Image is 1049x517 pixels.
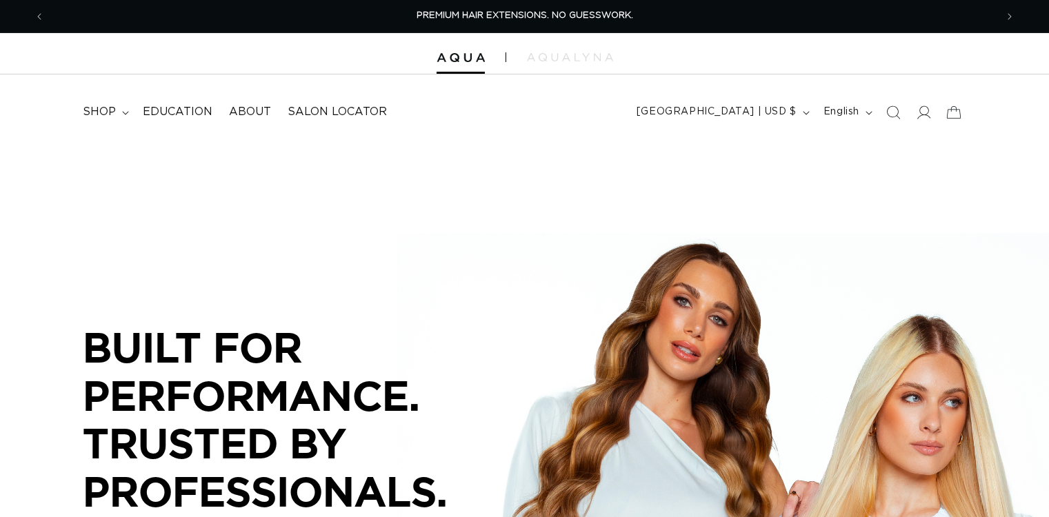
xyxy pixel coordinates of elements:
[815,99,878,125] button: English
[878,97,908,128] summary: Search
[527,53,613,61] img: aqualyna.com
[437,53,485,63] img: Aqua Hair Extensions
[823,105,859,119] span: English
[995,3,1025,30] button: Next announcement
[143,105,212,119] span: Education
[229,105,271,119] span: About
[83,323,497,515] p: BUILT FOR PERFORMANCE. TRUSTED BY PROFESSIONALS.
[628,99,815,125] button: [GEOGRAPHIC_DATA] | USD $
[637,105,797,119] span: [GEOGRAPHIC_DATA] | USD $
[83,105,116,119] span: shop
[221,97,279,128] a: About
[288,105,387,119] span: Salon Locator
[24,3,54,30] button: Previous announcement
[134,97,221,128] a: Education
[74,97,134,128] summary: shop
[417,11,633,20] span: PREMIUM HAIR EXTENSIONS. NO GUESSWORK.
[279,97,395,128] a: Salon Locator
